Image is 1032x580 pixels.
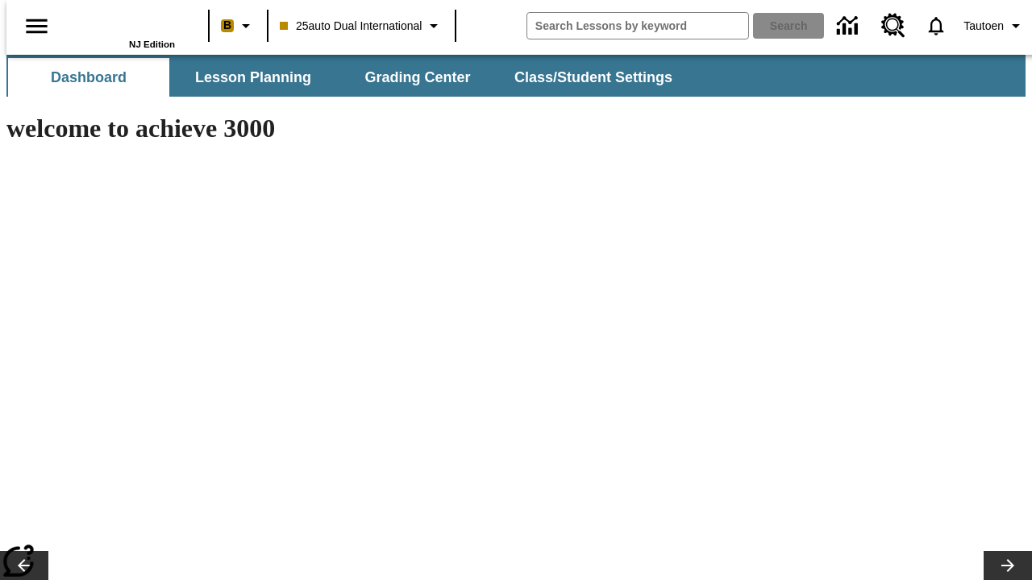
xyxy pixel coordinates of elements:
[337,58,498,97] button: Grading Center
[915,5,957,47] a: Notifications
[6,58,687,97] div: SubNavbar
[195,68,311,87] span: Lesson Planning
[70,7,175,39] a: Home
[13,2,60,50] button: Open side menu
[984,551,1032,580] button: Lesson carousel, Next
[129,39,175,49] span: NJ Edition
[51,68,127,87] span: Dashboard
[514,68,672,87] span: Class/Student Settings
[6,55,1026,97] div: SubNavbar
[527,13,748,39] input: search field
[280,18,422,35] span: 25auto Dual International
[957,11,1032,40] button: Profile/Settings
[963,18,1004,35] span: Tautoen
[273,11,450,40] button: Class: 25auto Dual International, Select your class
[223,15,231,35] span: B
[501,58,685,97] button: Class/Student Settings
[364,68,470,87] span: Grading Center
[70,6,175,49] div: Home
[173,58,334,97] button: Lesson Planning
[827,4,872,48] a: Data Center
[214,11,262,40] button: Boost Class color is peach. Change class color
[6,114,703,143] h1: welcome to achieve 3000
[8,58,169,97] button: Dashboard
[872,4,915,48] a: Resource Center, Will open in new tab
